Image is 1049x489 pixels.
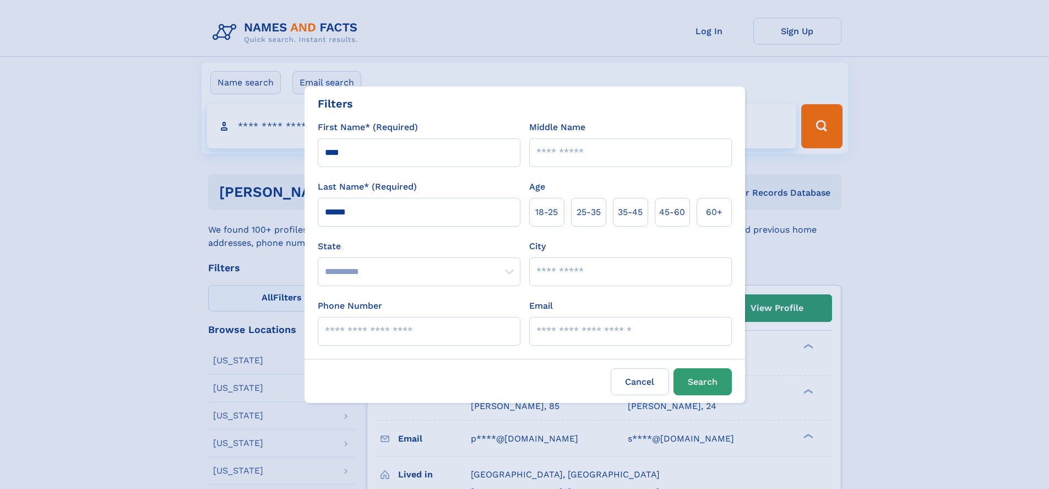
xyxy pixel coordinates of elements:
[611,368,669,395] label: Cancel
[318,240,520,253] label: State
[318,180,417,194] label: Last Name* (Required)
[706,206,722,219] span: 60+
[318,121,418,134] label: First Name* (Required)
[659,206,685,219] span: 45‑60
[529,180,545,194] label: Age
[535,206,558,219] span: 18‑25
[673,368,732,395] button: Search
[529,299,553,313] label: Email
[618,206,643,219] span: 35‑45
[529,240,546,253] label: City
[577,206,601,219] span: 25‑35
[529,121,585,134] label: Middle Name
[318,95,353,112] div: Filters
[318,299,382,313] label: Phone Number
